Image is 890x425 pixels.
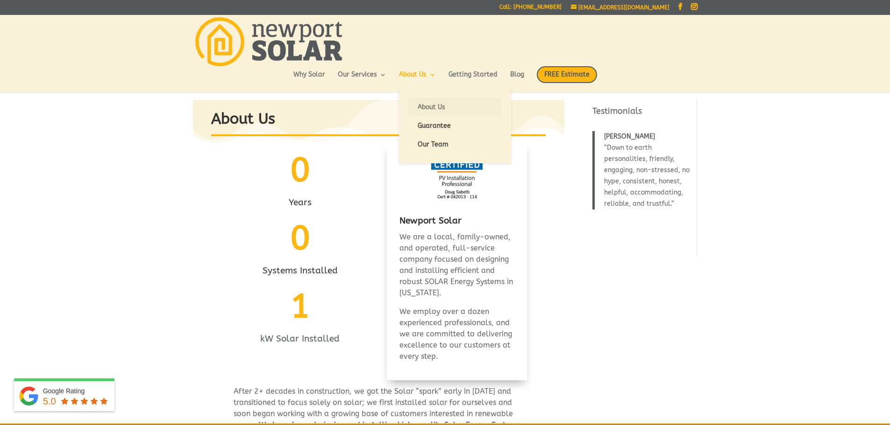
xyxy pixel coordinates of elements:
a: [EMAIL_ADDRESS][DOMAIN_NAME] [571,4,669,11]
span: We employ over a dozen experienced professionals, and we are committed to delivering excellence t... [399,307,512,361]
a: About Us [399,71,436,87]
img: Newport Solar PV Certified Installation Professional [431,142,483,201]
span: [PERSON_NAME] [604,132,655,140]
strong: About Us [211,110,275,127]
span: FREE Estimate [537,66,597,83]
a: Our Team [408,135,502,154]
span: 0 [290,150,310,190]
a: Blog [510,71,524,87]
a: Call: [PHONE_NUMBER] [499,4,562,14]
blockquote: Down to earth personalities, friendly, engaging, non-stressed, no hype, consistent, honest, helpf... [592,131,691,209]
h4: Testimonials [592,105,691,122]
span: Newport Solar [399,216,462,226]
h3: Years [230,196,370,214]
span: 1 [290,286,310,326]
h3: Systems Installed [230,265,370,282]
a: FREE Estimate [537,66,597,92]
span: 0 [290,218,310,258]
h3: kW Solar Installed [230,333,370,350]
a: Guarantee [408,117,502,135]
a: Why Solar [293,71,325,87]
a: Our Services [338,71,386,87]
img: Newport Solar | Solar Energy Optimized. [195,17,342,66]
div: Google Rating [43,386,110,396]
a: About Us [408,98,502,117]
a: Getting Started [449,71,498,87]
span: 5.0 [43,396,56,406]
span: We are a local, family-owned, and operated, full-service company focused on designing and install... [399,232,513,297]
